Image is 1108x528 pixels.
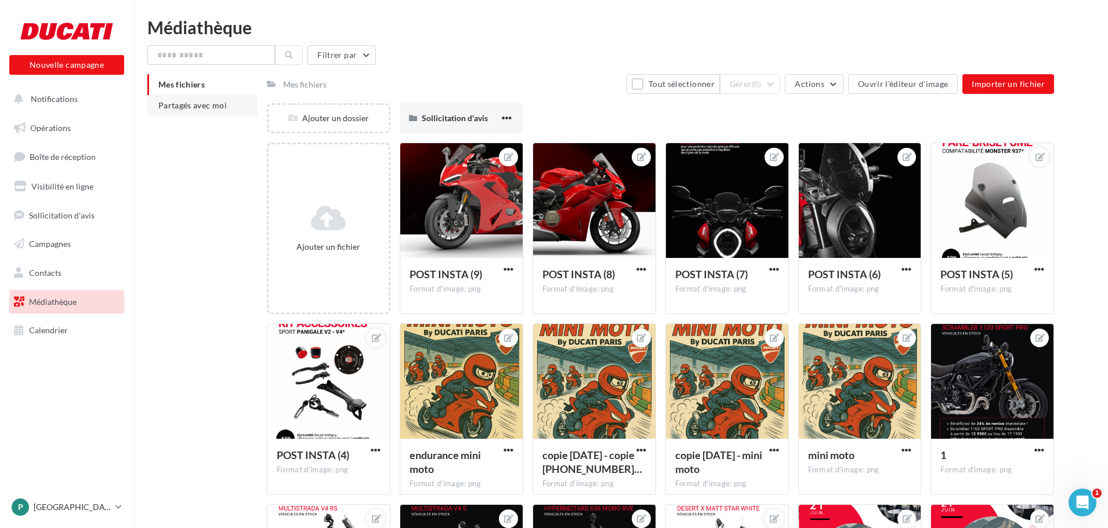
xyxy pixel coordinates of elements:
div: Médiathèque [147,19,1094,36]
iframe: Intercom live chat [1069,489,1096,516]
div: Format d'image: png [808,465,912,475]
button: Nouvelle campagne [9,55,124,75]
span: Actions [795,79,824,89]
div: Format d'image: png [940,284,1044,294]
div: Format d'image: png [808,284,912,294]
div: Format d'image: png [410,284,513,294]
button: Notifications [7,87,122,111]
a: Opérations [7,116,126,140]
span: Boîte de réception [30,152,96,162]
button: Gérer(0) [720,74,781,94]
span: Visibilité en ligne [31,181,93,191]
span: Contacts [29,268,61,278]
button: Importer un fichier [962,74,1054,94]
button: Filtrer par [307,45,376,65]
a: Contacts [7,261,126,285]
a: P [GEOGRAPHIC_DATA] [9,496,124,518]
span: Notifications [31,94,78,104]
span: Campagnes [29,239,71,249]
span: Calendrier [29,325,68,335]
button: Ouvrir l'éditeur d'image [848,74,958,94]
span: POST INSTA (4) [277,449,349,461]
div: Format d'image: png [542,479,646,489]
span: POST INSTA (9) [410,268,482,281]
span: 1 [940,449,946,461]
span: Opérations [30,123,71,133]
span: P [18,501,23,513]
span: mini moto [808,449,854,461]
div: Format d'image: png [277,465,381,475]
div: Ajouter un dossier [269,112,389,124]
span: POST INSTA (8) [542,268,615,281]
span: copie 20-08-2025 - copie 20-08-2025 - mini moto [542,449,642,475]
a: Calendrier [7,318,126,343]
button: Tout sélectionner [627,74,719,94]
span: Importer un fichier [972,79,1045,89]
span: Sollicitation d'avis [29,210,95,220]
span: Médiathèque [29,297,77,307]
a: Visibilité en ligne [7,174,126,199]
span: endurance mini moto [410,449,481,475]
a: Campagnes [7,232,126,256]
button: Actions [785,74,843,94]
div: Mes fichiers [283,79,327,90]
span: Partagés avec moi [158,100,227,110]
span: copie 20-08-2025 - mini moto [675,449,762,475]
span: POST INSTA (6) [808,268,881,281]
span: 1 [1092,489,1102,498]
span: POST INSTA (5) [940,268,1013,281]
div: Format d'image: png [410,479,513,489]
div: Format d'image: png [542,284,646,294]
div: Format d'image: png [675,479,779,489]
p: [GEOGRAPHIC_DATA] [34,501,111,513]
div: Format d'image: png [675,284,779,294]
div: Ajouter un fichier [273,241,384,253]
a: Boîte de réception [7,144,126,169]
a: Sollicitation d'avis [7,203,126,228]
a: Médiathèque [7,290,126,314]
span: POST INSTA (7) [675,268,748,281]
span: (0) [752,79,762,89]
div: Format d'image: png [940,465,1044,475]
span: Mes fichiers [158,79,205,89]
span: Sollicitation d'avis [422,113,488,123]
